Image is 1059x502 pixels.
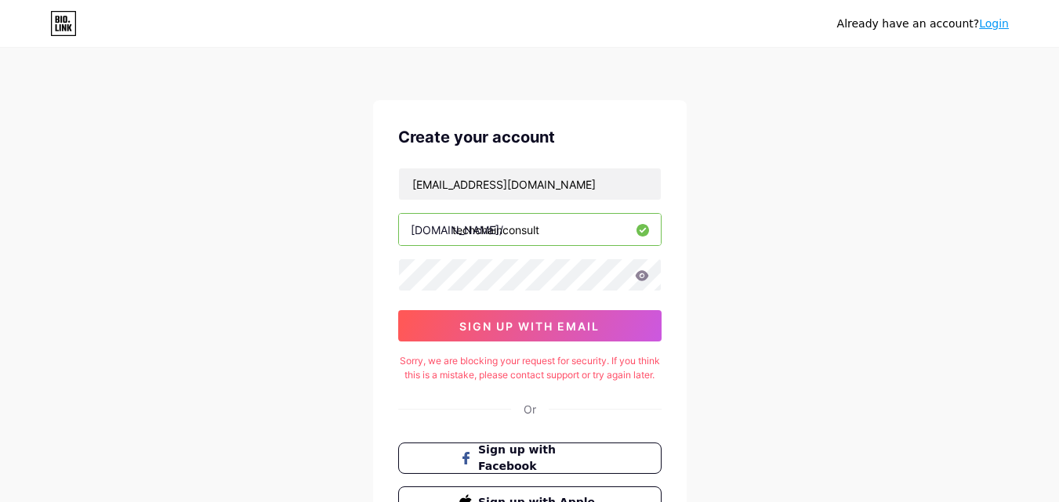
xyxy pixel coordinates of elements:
[399,214,661,245] input: username
[398,354,662,382] div: Sorry, we are blocking your request for security. If you think this is a mistake, please contact ...
[459,320,600,333] span: sign up with email
[524,401,536,417] div: Or
[398,125,662,149] div: Create your account
[398,442,662,474] button: Sign up with Facebook
[979,17,1009,30] a: Login
[478,442,600,475] span: Sign up with Facebook
[398,310,662,341] button: sign up with email
[399,168,661,200] input: Email
[837,16,1009,32] div: Already have an account?
[411,222,503,238] div: [DOMAIN_NAME]/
